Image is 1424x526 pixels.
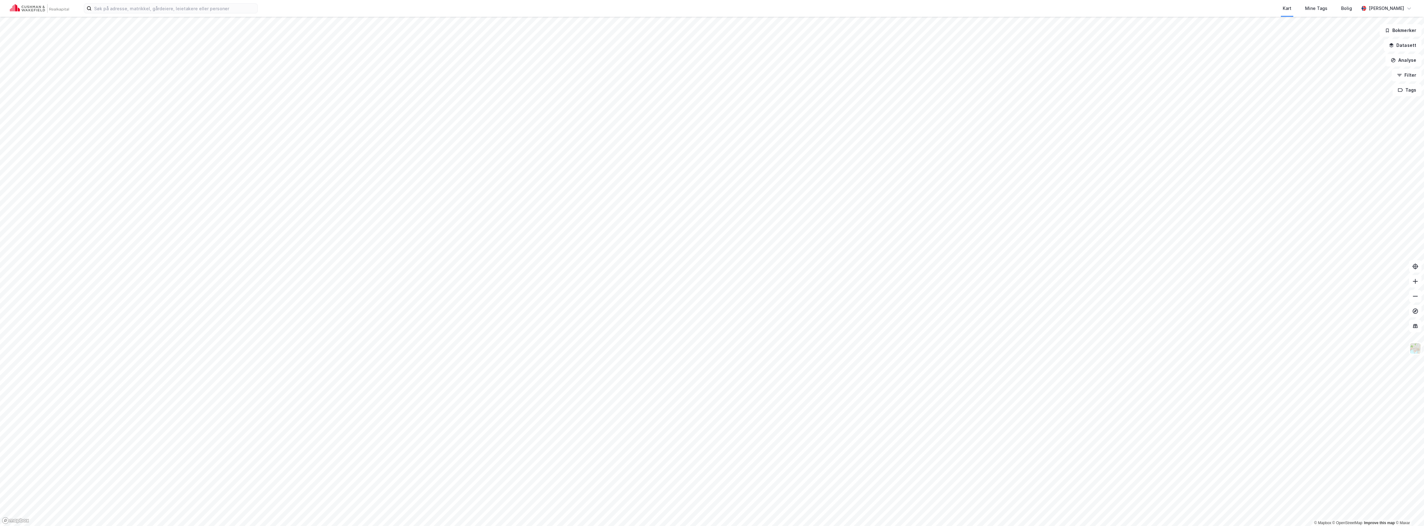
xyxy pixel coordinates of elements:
[10,4,69,13] img: cushman-wakefield-realkapital-logo.202ea83816669bd177139c58696a8fa1.svg
[1314,521,1331,525] a: Mapbox
[1305,5,1327,12] div: Mine Tags
[1385,54,1422,66] button: Analyse
[1283,5,1291,12] div: Kart
[1341,5,1352,12] div: Bolig
[1392,69,1422,81] button: Filter
[1364,521,1395,525] a: Improve this map
[1393,496,1424,526] div: Kontrollprogram for chat
[1380,24,1422,37] button: Bokmerker
[92,4,257,13] input: Søk på adresse, matrikkel, gårdeiere, leietakere eller personer
[1409,342,1421,354] img: Z
[1393,496,1424,526] iframe: Chat Widget
[1332,521,1363,525] a: OpenStreetMap
[1384,39,1422,52] button: Datasett
[2,517,29,524] a: Mapbox homepage
[1369,5,1404,12] div: [PERSON_NAME]
[1393,84,1422,96] button: Tags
